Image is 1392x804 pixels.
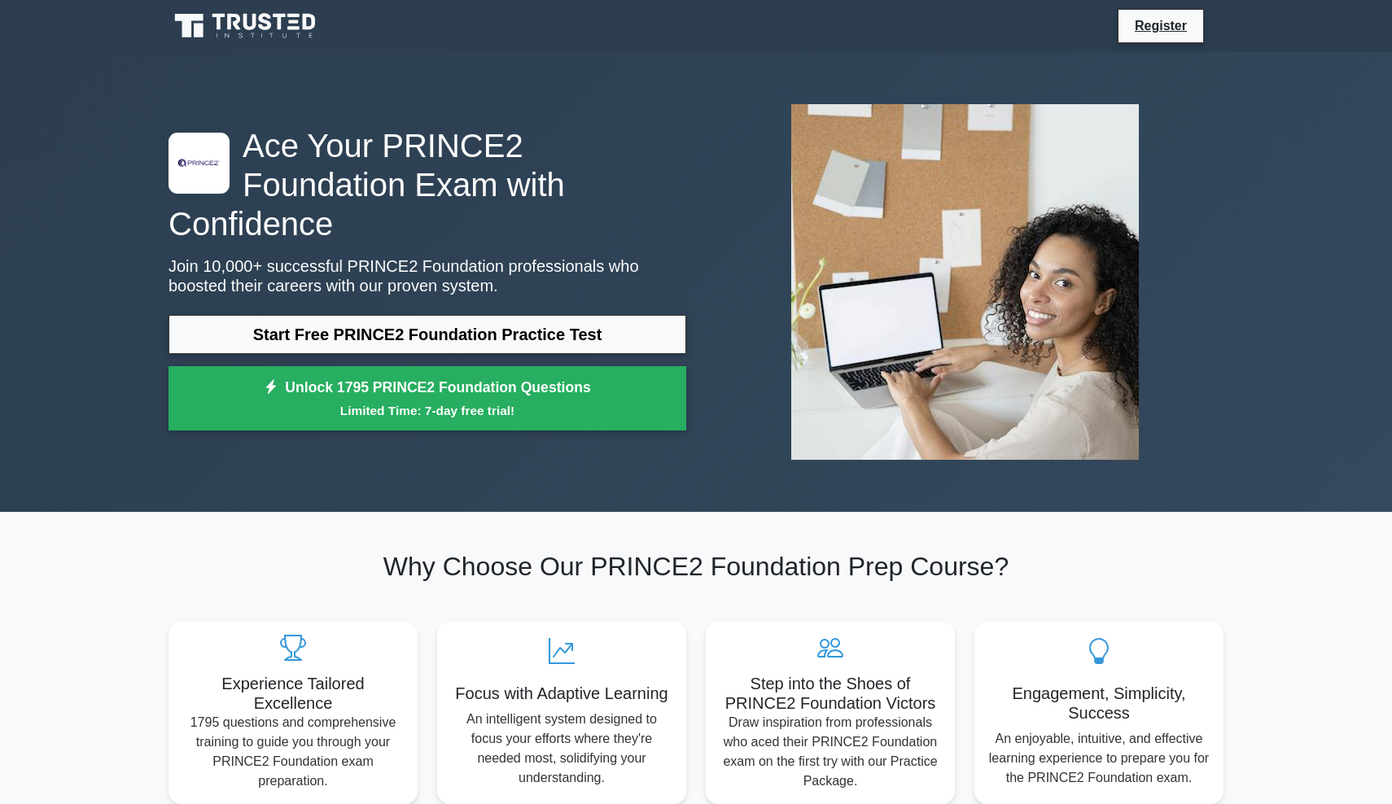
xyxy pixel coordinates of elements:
p: Draw inspiration from professionals who aced their PRINCE2 Foundation exam on the first try with ... [719,713,942,791]
h5: Focus with Adaptive Learning [450,684,673,703]
h5: Experience Tailored Excellence [182,674,405,713]
a: Unlock 1795 PRINCE2 Foundation QuestionsLimited Time: 7-day free trial! [169,366,686,431]
small: Limited Time: 7-day free trial! [189,401,666,420]
p: An enjoyable, intuitive, and effective learning experience to prepare you for the PRINCE2 Foundat... [987,729,1210,788]
p: An intelligent system designed to focus your efforts where they're needed most, solidifying your ... [450,710,673,788]
p: Join 10,000+ successful PRINCE2 Foundation professionals who boosted their careers with our prove... [169,256,686,295]
h2: Why Choose Our PRINCE2 Foundation Prep Course? [169,551,1223,582]
h1: Ace Your PRINCE2 Foundation Exam with Confidence [169,126,686,243]
a: Register [1125,15,1197,36]
p: 1795 questions and comprehensive training to guide you through your PRINCE2 Foundation exam prepa... [182,713,405,791]
h5: Engagement, Simplicity, Success [987,684,1210,723]
h5: Step into the Shoes of PRINCE2 Foundation Victors [719,674,942,713]
a: Start Free PRINCE2 Foundation Practice Test [169,315,686,354]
